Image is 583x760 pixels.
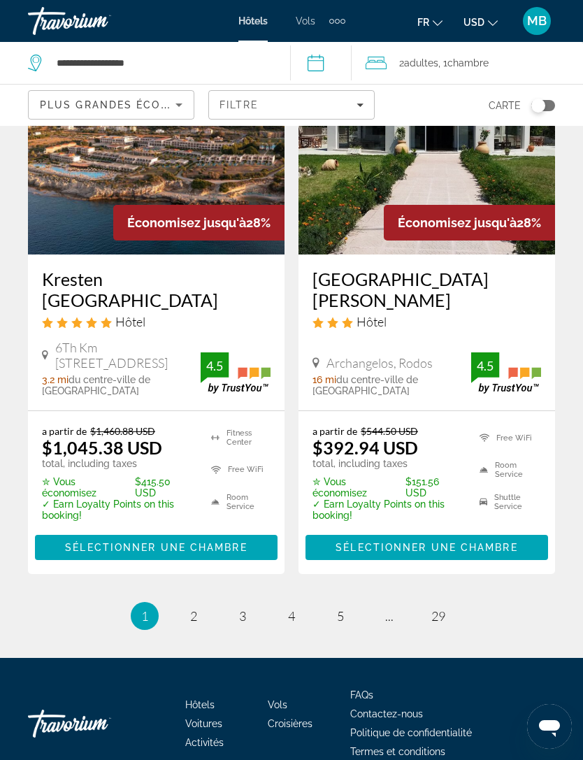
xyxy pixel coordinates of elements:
[399,53,438,73] span: 2
[352,42,583,84] button: Travelers: 2 adults, 0 children
[28,31,285,254] a: Kresten Royal Euphoria Resort
[357,314,387,329] span: Hôtel
[473,489,541,515] li: Shuttle Service
[312,499,462,521] p: ✓ Earn Loyalty Points on this booking!
[431,608,445,624] span: 29
[336,542,517,553] span: Sélectionner une chambre
[417,12,442,32] button: Change language
[40,96,182,113] mat-select: Sort by
[42,437,162,458] ins: $1,045.38 USD
[42,476,194,499] p: $415.50 USD
[238,15,268,27] a: Hôtels
[312,458,462,469] p: total, including taxes
[42,425,87,437] span: a partir de
[350,689,373,701] a: FAQs
[473,425,541,450] li: Free WiFi
[385,608,394,624] span: ...
[312,374,336,385] span: 16 mi
[113,205,285,241] div: 28%
[185,699,215,710] a: Hôtels
[312,425,357,437] span: a partir de
[447,57,489,69] span: Chambre
[527,14,547,28] span: MB
[463,17,484,28] span: USD
[312,374,418,396] span: du centre-ville de [GEOGRAPHIC_DATA]
[42,268,271,310] a: Kresten [GEOGRAPHIC_DATA]
[404,57,438,69] span: Adultes
[463,12,498,32] button: Change currency
[35,538,278,554] a: Sélectionner une chambre
[127,215,246,230] span: Économisez jusqu'à
[326,355,433,371] span: Archangelos, Rodos
[204,489,271,515] li: Room Service
[219,99,259,110] span: Filtre
[305,535,548,560] button: Sélectionner une chambre
[190,608,197,624] span: 2
[204,425,271,450] li: Fitness Center
[350,708,423,719] a: Contactez-nous
[350,727,472,738] a: Politique de confidentialité
[471,357,499,374] div: 4.5
[361,425,418,437] del: $544.50 USD
[42,314,271,329] div: 5 star Hotel
[28,602,555,630] nav: Pagination
[42,458,194,469] p: total, including taxes
[417,17,429,28] span: fr
[473,457,541,482] li: Room Service
[201,352,271,394] img: TrustYou guest rating badge
[471,352,541,394] img: TrustYou guest rating badge
[42,374,69,385] span: 3.2 mi
[42,499,194,521] p: ✓ Earn Loyalty Points on this booking!
[239,608,246,624] span: 3
[141,608,148,624] span: 1
[312,268,541,310] a: [GEOGRAPHIC_DATA][PERSON_NAME]
[65,542,247,553] span: Sélectionner une chambre
[35,535,278,560] button: Sélectionner une chambre
[489,96,521,115] span: Carte
[268,699,287,710] a: Vols
[296,15,315,27] a: Vols
[55,52,269,73] input: Search hotel destination
[55,340,201,371] span: 6Th Km [STREET_ADDRESS]
[305,538,548,554] a: Sélectionner une chambre
[298,31,555,254] img: Saint George Resort
[519,6,555,36] button: User Menu
[290,42,352,84] button: Select check in and out date
[312,314,541,329] div: 3 star Hotel
[268,718,312,729] a: Croisières
[329,10,345,32] button: Extra navigation items
[521,99,555,112] button: Toggle map
[115,314,145,329] span: Hôtel
[350,746,445,757] a: Termes et conditions
[288,608,295,624] span: 4
[398,215,517,230] span: Économisez jusqu'à
[384,205,555,241] div: 28%
[208,90,375,120] button: Filters
[312,437,418,458] ins: $392.94 USD
[42,374,150,396] span: du centre-ville de [GEOGRAPHIC_DATA]
[90,425,155,437] del: $1,460.88 USD
[42,476,131,499] span: ✮ Vous économisez
[438,53,489,73] span: , 1
[28,703,168,745] a: Go Home
[312,476,462,499] p: $151.56 USD
[185,718,222,729] a: Voitures
[185,737,224,748] a: Activités
[337,608,344,624] span: 5
[201,357,229,374] div: 4.5
[312,476,402,499] span: ✮ Vous économisez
